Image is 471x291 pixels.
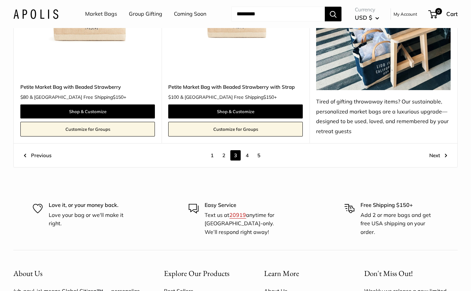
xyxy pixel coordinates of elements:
img: Apolis [13,9,58,19]
p: Don't Miss Out! [364,267,458,280]
a: Shop & Customize [168,104,303,118]
a: Previous [24,150,51,161]
span: About Us [13,268,42,278]
input: Search... [231,7,325,21]
span: Cart [446,10,458,17]
a: Group Gifting [129,9,162,19]
a: 0 Cart [429,9,458,19]
span: Explore Our Products [164,268,229,278]
a: 1 [207,150,217,161]
a: Coming Soon [174,9,206,19]
a: 4 [242,150,252,161]
span: Learn More [264,268,299,278]
a: 5 [254,150,264,161]
span: & [GEOGRAPHIC_DATA] Free Shipping + [30,95,126,99]
a: My Account [394,10,417,18]
span: USD $ [355,14,372,21]
button: USD $ [355,12,379,23]
p: Add 2 or more bags and get free USA shipping on your order. [361,211,438,237]
a: Shop & Customize [20,104,155,118]
p: Love your bag or we'll make it right. [49,211,126,228]
div: Tired of gifting throwaway items? Our sustainable, personalized market bags are a luxurious upgra... [316,97,451,137]
p: Text us at anytime for [GEOGRAPHIC_DATA]-only. We’ll respond right away! [205,211,282,237]
a: Petite Market Bag with Beaded Strawberry with Strap [168,83,303,91]
a: 20919 [229,212,246,218]
button: Learn More [264,267,341,280]
span: Currency [355,5,379,14]
span: $150 [113,94,124,100]
span: 0 [435,8,442,15]
a: Petite Market Bag with Beaded Strawberry [20,83,155,91]
button: About Us [13,267,141,280]
span: & [GEOGRAPHIC_DATA] Free Shipping + [180,95,277,99]
p: Love it, or your money back. [49,201,126,210]
a: 2 [219,150,229,161]
p: Free Shipping $150+ [361,201,438,210]
span: $80 [20,94,28,100]
a: Next [429,150,447,161]
a: Market Bags [85,9,117,19]
span: $100 [168,94,179,100]
button: Search [325,7,341,21]
span: 3 [230,150,241,161]
button: Explore Our Products [164,267,241,280]
a: Customize for Groups [168,122,303,136]
span: $150 [263,94,274,100]
p: Easy Service [205,201,282,210]
a: Customize for Groups [20,122,155,136]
